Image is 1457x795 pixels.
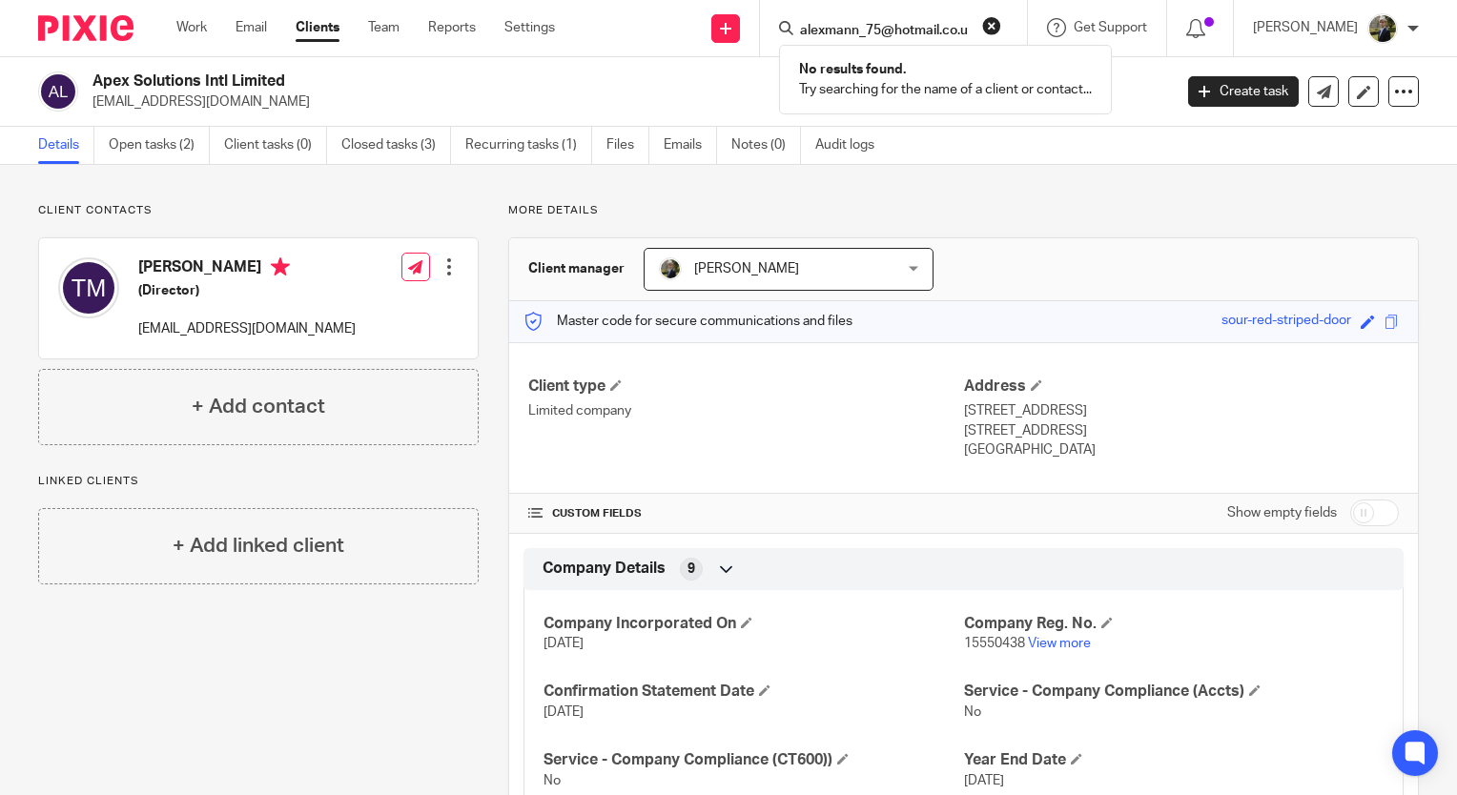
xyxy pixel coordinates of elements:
a: View more [1028,637,1091,650]
h4: Company Incorporated On [544,614,963,634]
h4: Client type [528,377,963,397]
i: Primary [271,257,290,276]
div: sour-red-striped-door [1221,311,1351,333]
h5: (Director) [138,281,356,300]
span: [PERSON_NAME] [694,262,799,275]
h4: [PERSON_NAME] [138,257,356,281]
input: Search [798,23,970,40]
h4: Service - Company Compliance (Accts) [964,682,1384,702]
span: No [544,774,561,787]
span: No [964,705,981,719]
h4: Address [964,377,1399,397]
a: Reports [428,18,476,37]
a: Email [236,18,267,37]
a: Audit logs [815,127,889,164]
h4: Company Reg. No. [964,614,1384,634]
span: 9 [687,560,695,579]
a: Work [176,18,207,37]
img: Pixie [38,15,133,41]
img: svg%3E [58,257,119,318]
p: [STREET_ADDRESS] [964,421,1399,440]
h2: Apex Solutions Intl Limited [92,71,946,92]
a: Recurring tasks (1) [465,127,592,164]
p: Master code for secure communications and files [523,312,852,331]
a: Client tasks (0) [224,127,327,164]
span: [DATE] [544,637,584,650]
a: Settings [504,18,555,37]
a: Team [368,18,400,37]
a: Files [606,127,649,164]
label: Show empty fields [1227,503,1337,522]
p: [PERSON_NAME] [1253,18,1358,37]
span: Company Details [543,559,666,579]
p: [EMAIL_ADDRESS][DOMAIN_NAME] [92,92,1159,112]
img: svg%3E [38,71,78,112]
h4: + Add linked client [173,531,344,561]
p: Client contacts [38,203,479,218]
img: ACCOUNTING4EVERYTHING-9.jpg [659,257,682,280]
a: Closed tasks (3) [341,127,451,164]
h3: Client manager [528,259,625,278]
a: Clients [296,18,339,37]
img: ACCOUNTING4EVERYTHING-9.jpg [1367,13,1398,44]
p: [GEOGRAPHIC_DATA] [964,440,1399,459]
h4: Confirmation Statement Date [544,682,963,702]
span: 15550438 [964,637,1025,650]
span: [DATE] [544,705,584,719]
p: Limited company [528,401,963,420]
span: [DATE] [964,774,1004,787]
p: Linked clients [38,474,479,489]
a: Emails [664,127,717,164]
span: Get Support [1074,21,1147,34]
h4: CUSTOM FIELDS [528,506,963,521]
p: [EMAIL_ADDRESS][DOMAIN_NAME] [138,319,356,338]
p: [STREET_ADDRESS] [964,401,1399,420]
h4: + Add contact [192,392,325,421]
h4: Year End Date [964,750,1384,770]
a: Notes (0) [731,127,801,164]
a: Details [38,127,94,164]
a: Open tasks (2) [109,127,210,164]
h4: Service - Company Compliance (CT600)) [544,750,963,770]
a: Create task [1188,76,1299,107]
button: Clear [982,16,1001,35]
p: More details [508,203,1419,218]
